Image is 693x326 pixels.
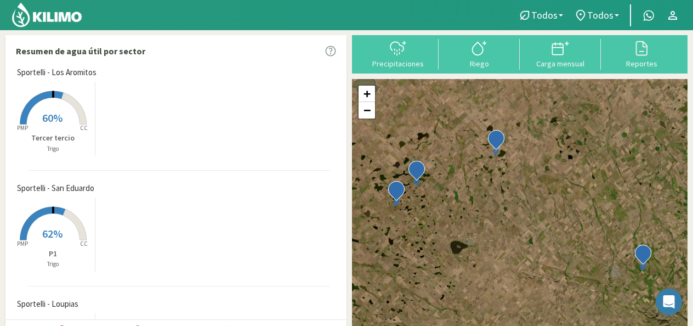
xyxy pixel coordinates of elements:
[359,86,375,102] a: Zoom in
[587,9,614,21] span: Todos
[12,132,95,144] p: Tercer tercio
[12,248,95,260] p: P1
[11,2,83,28] img: Kilimo
[42,227,63,240] span: 62%
[42,111,63,125] span: 60%
[520,39,601,68] button: Carga mensual
[656,289,682,315] div: Open Intercom Messenger
[17,182,94,195] span: Sportelli - San Eduardo
[439,39,520,68] button: Riego
[80,240,88,248] tspan: CC
[16,44,145,58] p: Resumen de agua útil por sector
[17,240,28,248] tspan: PMP
[357,39,439,68] button: Precipitaciones
[80,124,88,132] tspan: CC
[601,39,682,68] button: Reportes
[531,9,558,21] span: Todos
[17,124,28,132] tspan: PMP
[361,60,435,68] div: Precipitaciones
[12,144,95,154] p: Trigo
[604,60,679,68] div: Reportes
[523,60,598,68] div: Carga mensual
[17,298,78,311] span: Sportelli - Loupias
[17,66,96,79] span: Sportelli - Los Aromitos
[359,102,375,119] a: Zoom out
[12,260,95,269] p: Trigo
[442,60,516,68] div: Riego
